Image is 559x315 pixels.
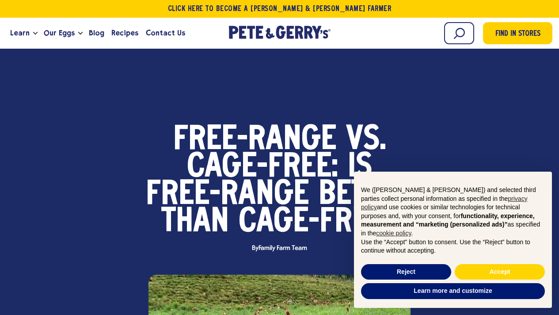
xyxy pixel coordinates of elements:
[161,209,229,236] span: Than
[455,264,545,280] button: Accept
[346,127,386,154] span: vs.
[259,245,307,252] span: Family Farm Team
[78,32,83,35] button: Open the dropdown menu for Our Eggs
[33,32,38,35] button: Open the dropdown menu for Learn
[40,21,78,45] a: Our Eggs
[361,238,545,255] p: Use the “Accept” button to consent. Use the “Reject” button to continue without accepting.
[444,22,474,44] input: Search
[146,27,185,38] span: Contact Us
[483,22,552,44] a: Find in Stores
[239,209,398,236] span: Cage-Free?
[142,21,189,45] a: Contact Us
[89,27,104,38] span: Blog
[361,264,451,280] button: Reject
[111,27,138,38] span: Recipes
[495,28,540,40] span: Find in Stores
[319,181,414,209] span: Better
[187,154,338,181] span: Cage-Free:
[44,27,75,38] span: Our Eggs
[247,245,311,252] span: By
[361,186,545,238] p: We ([PERSON_NAME] & [PERSON_NAME]) and selected third parties collect personal information as spe...
[85,21,108,45] a: Blog
[347,165,559,315] div: Notice
[10,27,30,38] span: Learn
[361,283,545,299] button: Learn more and customize
[146,181,309,209] span: Free-Range
[376,230,411,237] a: cookie policy
[173,127,336,154] span: Free-Range
[7,21,33,45] a: Learn
[348,154,372,181] span: Is
[108,21,142,45] a: Recipes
